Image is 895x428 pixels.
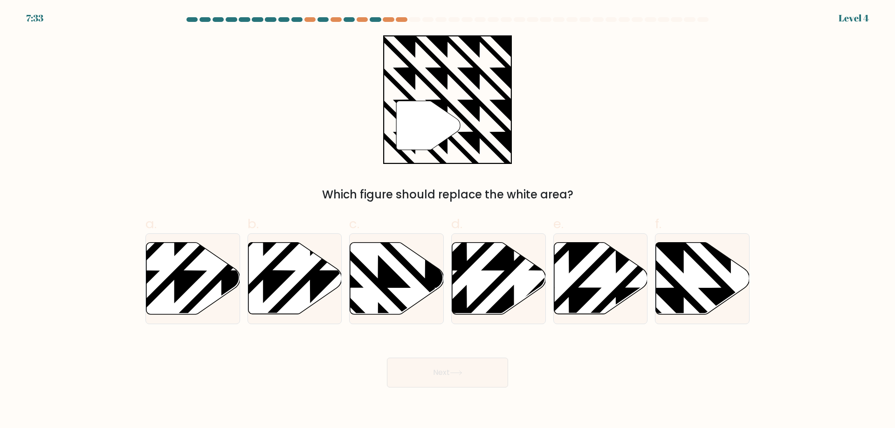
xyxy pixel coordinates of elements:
[396,101,460,150] g: "
[151,186,744,203] div: Which figure should replace the white area?
[387,358,508,387] button: Next
[553,215,564,233] span: e.
[655,215,661,233] span: f.
[839,11,869,25] div: Level 4
[451,215,462,233] span: d.
[26,11,43,25] div: 7:33
[248,215,259,233] span: b.
[349,215,359,233] span: c.
[145,215,157,233] span: a.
